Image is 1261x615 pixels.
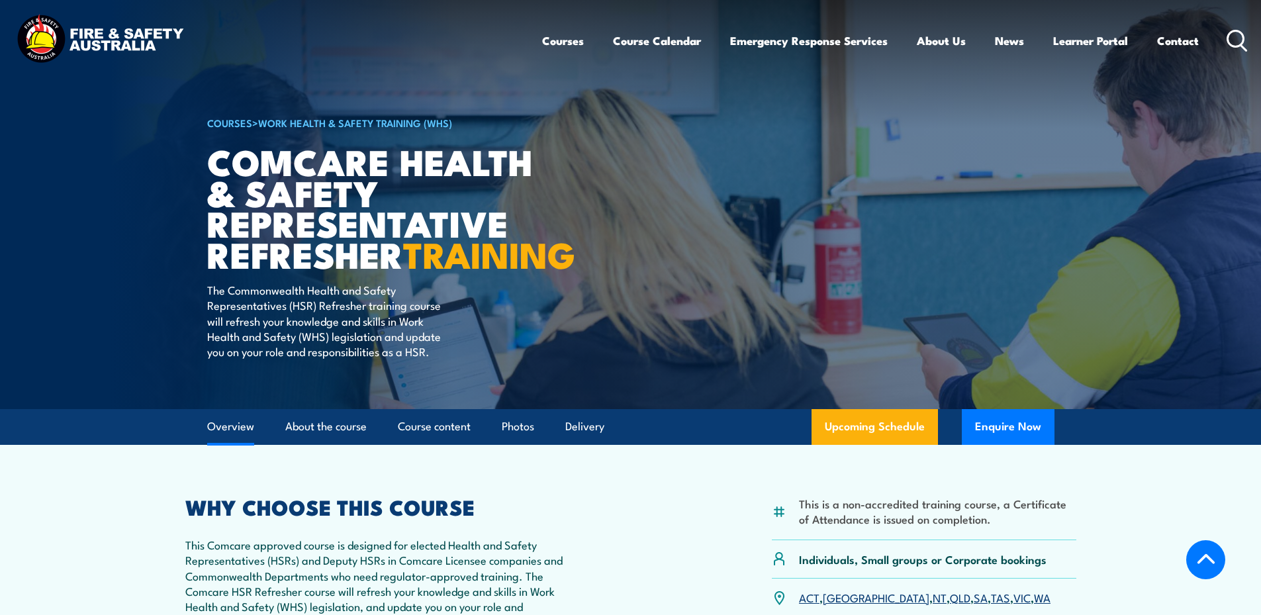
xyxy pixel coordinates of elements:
[812,409,938,445] a: Upcoming Schedule
[933,589,947,605] a: NT
[398,409,471,444] a: Course content
[995,23,1024,58] a: News
[258,115,452,130] a: Work Health & Safety Training (WHS)
[799,590,1051,605] p: , , , , , , ,
[565,409,604,444] a: Delivery
[185,497,572,516] h2: WHY CHOOSE THIS COURSE
[1013,589,1031,605] a: VIC
[207,115,534,130] h6: >
[799,496,1076,527] li: This is a non-accredited training course, a Certificate of Attendance is issued on completion.
[950,589,970,605] a: QLD
[730,23,888,58] a: Emergency Response Services
[207,115,252,130] a: COURSES
[613,23,701,58] a: Course Calendar
[403,226,575,281] strong: TRAINING
[962,409,1054,445] button: Enquire Now
[542,23,584,58] a: Courses
[207,146,534,269] h1: Comcare Health & Safety Representative Refresher
[799,589,819,605] a: ACT
[823,589,929,605] a: [GEOGRAPHIC_DATA]
[1034,589,1051,605] a: WA
[991,589,1010,605] a: TAS
[917,23,966,58] a: About Us
[207,282,449,359] p: The Commonwealth Health and Safety Representatives (HSR) Refresher training course will refresh y...
[1053,23,1128,58] a: Learner Portal
[1157,23,1199,58] a: Contact
[207,409,254,444] a: Overview
[502,409,534,444] a: Photos
[285,409,367,444] a: About the course
[974,589,988,605] a: SA
[799,551,1047,567] p: Individuals, Small groups or Corporate bookings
